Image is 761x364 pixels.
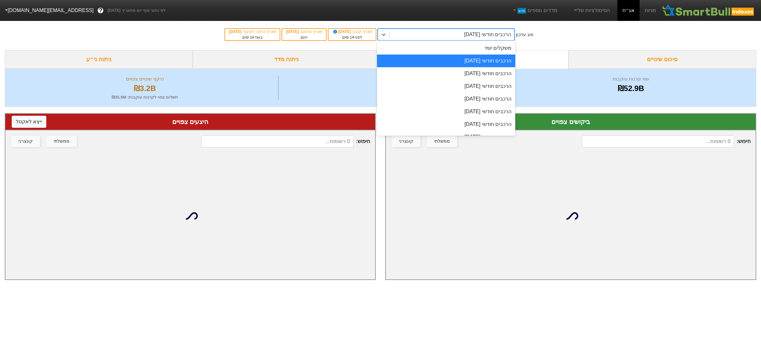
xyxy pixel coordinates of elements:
[514,83,748,94] div: ₪52.9B
[54,138,69,145] div: ממשלתי
[332,29,352,34] span: [DATE]
[13,94,276,101] div: תשלום צפוי לקרנות עוקבות : ₪35.9M
[201,135,354,147] input: 0 רשומות...
[464,31,511,38] div: הרכבים חודשי [DATE]
[13,75,276,83] div: היקף שינויים צפויים
[228,29,276,35] div: תאריך כניסה לתוקף :
[427,136,457,147] button: ממשלתי
[377,80,515,93] div: הרכבים חודשי [DATE]
[377,105,515,118] div: הרכבים חודשי [DATE]
[13,83,276,94] div: ₪3.2B
[107,7,166,14] span: לפי נתוני סוף יום מתאריך [DATE]
[183,208,198,224] img: loading...
[193,50,381,69] div: ניתוח מדד
[201,135,370,147] span: חיפוש :
[46,136,77,147] button: ממשלתי
[399,138,413,145] div: קונצרני
[11,136,40,147] button: קונצרני
[377,118,515,131] div: הרכבים חודשי [DATE]
[569,50,757,69] div: סיכום שינויים
[582,135,734,147] input: 0 רשומות...
[516,31,533,38] div: סוג עדכון
[280,83,510,94] div: 576
[280,75,510,83] div: מספר ניירות ערך
[517,8,526,14] span: חדש
[377,55,515,67] div: הרכבים חודשי [DATE]
[392,136,420,147] button: קונצרני
[301,35,308,40] span: היום
[228,35,276,40] div: בעוד ימים
[392,117,749,127] div: ביקושים צפויים
[286,29,300,34] span: [DATE]
[332,35,373,40] div: לפני ימים
[250,35,254,40] span: 14
[18,138,33,145] div: קונצרני
[332,29,373,35] div: תאריך קובע :
[99,6,102,15] span: ?
[570,4,613,17] a: הסימולציות שלי
[229,29,243,34] span: [DATE]
[12,117,369,127] div: היצעים צפויים
[582,135,751,147] span: חיפוש :
[350,35,354,40] span: 14
[377,131,515,143] div: הרכבים חודשי [DATE]
[563,208,578,224] img: loading...
[510,4,560,17] a: מדדים נוספיםחדש
[377,42,515,55] div: משקלים יומי
[514,75,748,83] div: שווי קרנות עוקבות
[661,4,756,17] img: SmartBull
[377,93,515,105] div: הרכבים חודשי [DATE]
[285,29,323,35] div: תאריך פרסום :
[12,116,46,128] button: ייצא לאקסל
[434,138,450,145] div: ממשלתי
[377,67,515,80] div: הרכבים חודשי [DATE]
[5,50,193,69] div: ניתוח ני״ע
